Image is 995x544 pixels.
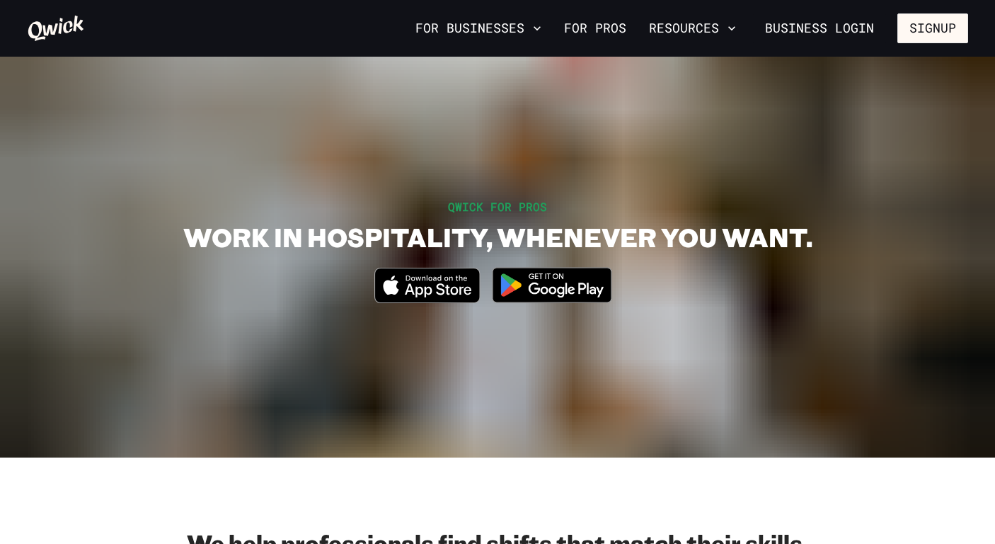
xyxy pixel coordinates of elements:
span: QWICK FOR PROS [448,199,547,214]
img: Get it on Google Play [483,259,621,312]
a: Business Login [753,13,886,43]
a: For Pros [558,16,632,40]
a: Download on the App Store [374,291,481,306]
h1: WORK IN HOSPITALITY, WHENEVER YOU WANT. [183,221,812,253]
button: Resources [643,16,742,40]
button: For Businesses [410,16,547,40]
button: Signup [897,13,968,43]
